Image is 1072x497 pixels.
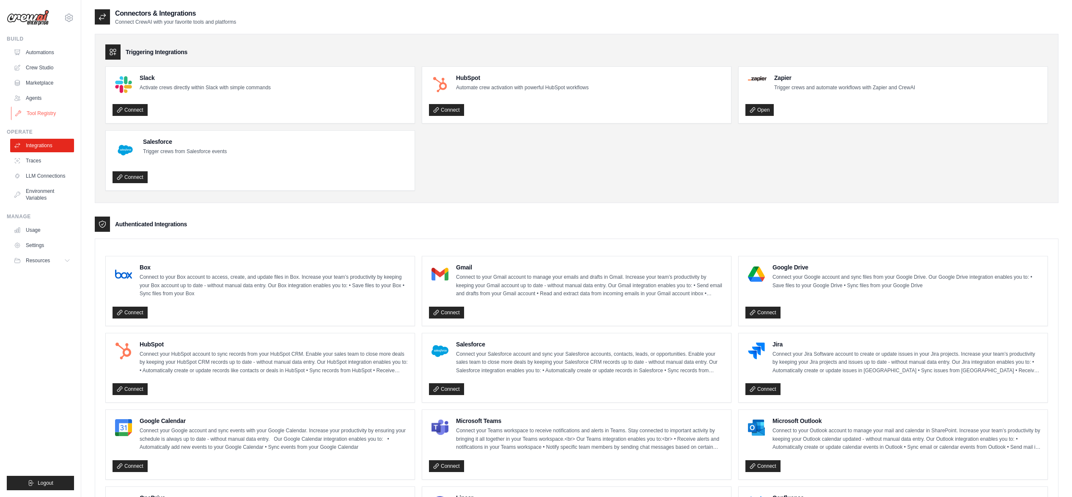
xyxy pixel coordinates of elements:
p: Connect your Google account and sync events with your Google Calendar. Increase your productivity... [140,427,408,452]
h4: Jira [772,340,1041,349]
h4: Google Drive [772,263,1041,272]
img: Salesforce Logo [432,343,448,360]
h4: Microsoft Teams [456,417,724,425]
img: Gmail Logo [432,266,448,283]
img: Logo [7,10,49,26]
a: Connect [113,460,148,472]
a: Integrations [10,139,74,152]
h4: HubSpot [140,340,408,349]
img: Microsoft Teams Logo [432,419,448,436]
p: Activate crews directly within Slack with simple commands [140,84,271,92]
a: Marketplace [10,76,74,90]
a: Environment Variables [10,184,74,205]
h4: Gmail [456,263,724,272]
img: Salesforce Logo [115,140,135,160]
img: HubSpot Logo [432,76,448,93]
a: Connect [429,460,464,472]
p: Automate crew activation with powerful HubSpot workflows [456,84,588,92]
p: Connect your HubSpot account to sync records from your HubSpot CRM. Enable your sales team to clo... [140,350,408,375]
img: Microsoft Outlook Logo [748,419,765,436]
h3: Authenticated Integrations [115,220,187,228]
div: Manage [7,213,74,220]
a: Connect [745,460,781,472]
h4: Slack [140,74,271,82]
a: Open [745,104,774,116]
a: Traces [10,154,74,167]
a: Connect [113,104,148,116]
h2: Connectors & Integrations [115,8,236,19]
h3: Triggering Integrations [126,48,187,56]
a: Connect [745,383,781,395]
a: Settings [10,239,74,252]
a: Crew Studio [10,61,74,74]
a: LLM Connections [10,169,74,183]
img: Zapier Logo [748,76,767,81]
p: Connect to your Gmail account to manage your emails and drafts in Gmail. Increase your team’s pro... [456,273,724,298]
a: Usage [10,223,74,237]
div: Operate [7,129,74,135]
p: Connect to your Box account to access, create, and update files in Box. Increase your team’s prod... [140,273,408,298]
span: Logout [38,480,53,486]
h4: Microsoft Outlook [772,417,1041,425]
h4: Zapier [774,74,915,82]
h4: Salesforce [143,137,227,146]
p: Connect your Salesforce account and sync your Salesforce accounts, contacts, leads, or opportunit... [456,350,724,375]
img: Google Calendar Logo [115,419,132,436]
p: Trigger crews and automate workflows with Zapier and CrewAI [774,84,915,92]
a: Connect [429,104,464,116]
h4: Google Calendar [140,417,408,425]
a: Connect [745,307,781,319]
a: Connect [429,383,464,395]
p: Connect your Google account and sync files from your Google Drive. Our Google Drive integration e... [772,273,1041,290]
a: Agents [10,91,74,105]
h4: Salesforce [456,340,724,349]
div: Build [7,36,74,42]
p: Trigger crews from Salesforce events [143,148,227,156]
h4: HubSpot [456,74,588,82]
a: Tool Registry [11,107,75,120]
a: Connect [113,171,148,183]
a: Connect [429,307,464,319]
p: Connect CrewAI with your favorite tools and platforms [115,19,236,25]
img: HubSpot Logo [115,343,132,360]
button: Resources [10,254,74,267]
img: Jira Logo [748,343,765,360]
a: Connect [113,307,148,319]
a: Automations [10,46,74,59]
h4: Box [140,263,408,272]
img: Google Drive Logo [748,266,765,283]
button: Logout [7,476,74,490]
p: Connect to your Outlook account to manage your mail and calendar in SharePoint. Increase your tea... [772,427,1041,452]
p: Connect your Teams workspace to receive notifications and alerts in Teams. Stay connected to impo... [456,427,724,452]
a: Connect [113,383,148,395]
img: Box Logo [115,266,132,283]
p: Connect your Jira Software account to create or update issues in your Jira projects. Increase you... [772,350,1041,375]
span: Resources [26,257,50,264]
img: Slack Logo [115,76,132,93]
